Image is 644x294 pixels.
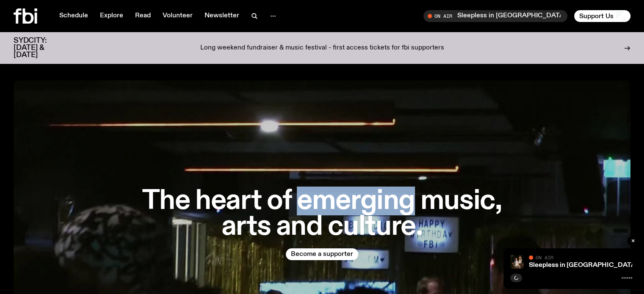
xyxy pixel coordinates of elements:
[286,248,358,260] button: Become a supporter
[95,10,128,22] a: Explore
[14,37,68,59] h3: SYDCITY: [DATE] & [DATE]
[574,10,630,22] button: Support Us
[536,255,553,260] span: On Air
[579,12,614,20] span: Support Us
[510,255,524,269] img: Marcus Whale is on the left, bent to his knees and arching back with a gleeful look his face He i...
[54,10,93,22] a: Schedule
[423,10,567,22] button: On AirSleepless in [GEOGRAPHIC_DATA]
[200,44,444,52] p: Long weekend fundraiser & music festival - first access tickets for fbi supporters
[529,262,638,269] a: Sleepless in [GEOGRAPHIC_DATA]
[130,10,156,22] a: Read
[158,10,198,22] a: Volunteer
[199,10,244,22] a: Newsletter
[133,188,512,240] h1: The heart of emerging music, arts and culture.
